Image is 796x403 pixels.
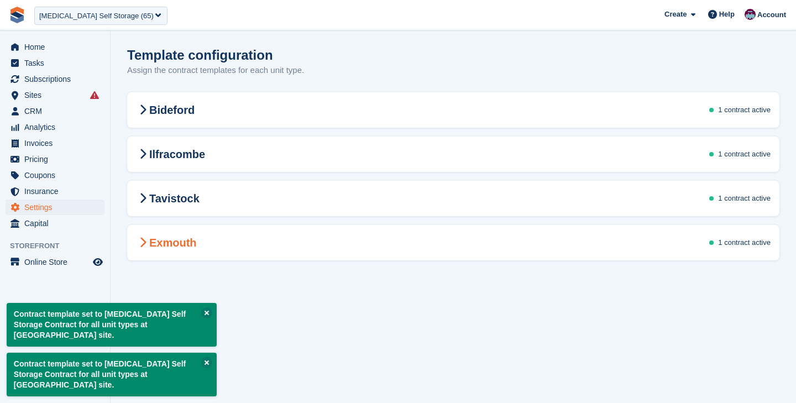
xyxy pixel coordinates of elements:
[91,255,104,269] a: Preview store
[24,119,91,135] span: Analytics
[24,55,91,71] span: Tasks
[6,103,104,119] a: menu
[24,200,91,215] span: Settings
[718,238,750,247] span: 1 contract
[6,168,104,183] a: menu
[718,194,750,202] span: 1 contract
[24,71,91,87] span: Subscriptions
[24,254,91,270] span: Online Store
[6,151,104,167] a: menu
[6,216,104,231] a: menu
[6,39,104,55] a: menu
[24,135,91,151] span: Invoices
[718,150,750,158] span: 1 contract
[136,236,197,249] h2: Exmouth
[24,103,91,119] span: CRM
[718,106,750,114] span: 1 contract
[24,216,91,231] span: Capital
[127,48,304,62] h1: Template configuration
[6,119,104,135] a: menu
[127,64,304,77] p: Assign the contract templates for each unit type.
[90,91,99,100] i: Smart entry sync failures have occurred
[136,103,195,117] h2: Bideford
[6,254,104,270] a: menu
[6,87,104,103] a: menu
[6,184,104,199] a: menu
[6,55,104,71] a: menu
[6,200,104,215] a: menu
[24,168,91,183] span: Coupons
[7,303,217,347] p: Contract template set to [MEDICAL_DATA] Self Storage Contract for all unit types at [GEOGRAPHIC_D...
[6,135,104,151] a: menu
[745,9,756,20] img: Brian Young
[719,9,735,20] span: Help
[136,148,205,161] h2: Ilfracombe
[6,71,104,87] a: menu
[7,353,217,396] p: Contract template set to [MEDICAL_DATA] Self Storage Contract for all unit types at [GEOGRAPHIC_D...
[9,7,25,23] img: stora-icon-8386f47178a22dfd0bd8f6a31ec36ba5ce8667c1dd55bd0f319d3a0aa187defe.svg
[752,106,771,114] span: active
[24,184,91,199] span: Insurance
[664,9,687,20] span: Create
[24,87,91,103] span: Sites
[39,11,154,22] div: [MEDICAL_DATA] Self Storage (65)
[752,194,771,202] span: active
[752,238,771,247] span: active
[10,240,110,252] span: Storefront
[24,39,91,55] span: Home
[752,150,771,158] span: active
[24,151,91,167] span: Pricing
[757,9,786,20] span: Account
[136,192,200,205] h2: Tavistock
